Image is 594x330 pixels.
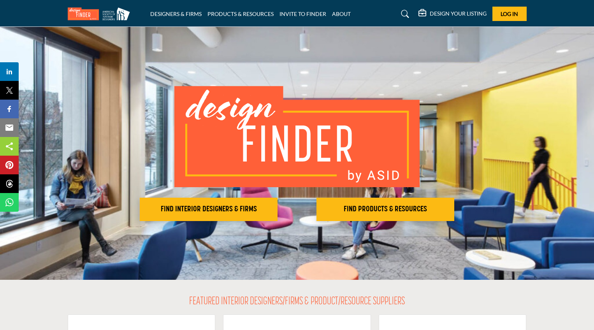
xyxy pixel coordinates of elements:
button: FIND INTERIOR DESIGNERS & FIRMS [140,198,278,221]
img: image [174,86,420,187]
h5: DESIGN YOUR LISTING [430,10,487,17]
a: DESIGNERS & FIRMS [150,11,202,17]
button: FIND PRODUCTS & RESOURCES [316,198,454,221]
a: PRODUCTS & RESOURCES [207,11,274,17]
a: INVITE TO FINDER [279,11,326,17]
a: ABOUT [332,11,351,17]
button: Log In [492,7,527,21]
div: DESIGN YOUR LISTING [418,9,487,19]
a: Search [394,8,414,20]
h2: FIND PRODUCTS & RESOURCES [319,205,452,214]
h2: FEATURED INTERIOR DESIGNERS/FIRMS & PRODUCT/RESOURCE SUPPLIERS [189,295,405,309]
span: Log In [501,11,518,17]
img: Site Logo [68,7,134,20]
h2: FIND INTERIOR DESIGNERS & FIRMS [142,205,275,214]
